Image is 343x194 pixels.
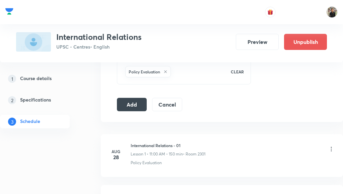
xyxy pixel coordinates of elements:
button: Add [117,98,147,111]
p: 2 [8,96,16,104]
img: Yudhishthir [326,6,338,18]
img: Company Logo [5,6,13,16]
p: 1 [8,75,16,83]
h5: Course details [20,75,52,83]
h3: International Relations [56,32,142,42]
img: avatar [267,9,273,15]
h5: Specifications [20,96,51,104]
p: • Room 2301 [183,151,205,157]
p: UPSC - Centres • English [56,43,142,50]
h6: International Relations - 01 [131,142,205,148]
h5: Schedule [20,118,40,126]
button: Preview [236,34,279,50]
button: Cancel [152,98,182,111]
button: Unpublish [284,34,327,50]
p: Lesson 1 • 11:00 AM • 150 min [131,151,183,157]
a: Company Logo [5,6,13,18]
p: CLEAR [231,69,244,75]
h6: Aug [109,148,123,154]
button: avatar [265,7,276,17]
p: 3 [8,118,16,126]
img: 1D0389E1-9F75-4A12-8B24-8BEFAE76B636_plus.png [16,32,51,52]
p: Policy Evaluation [131,160,162,166]
h6: Policy Evaluation [129,69,160,75]
h4: 28 [109,154,123,160]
